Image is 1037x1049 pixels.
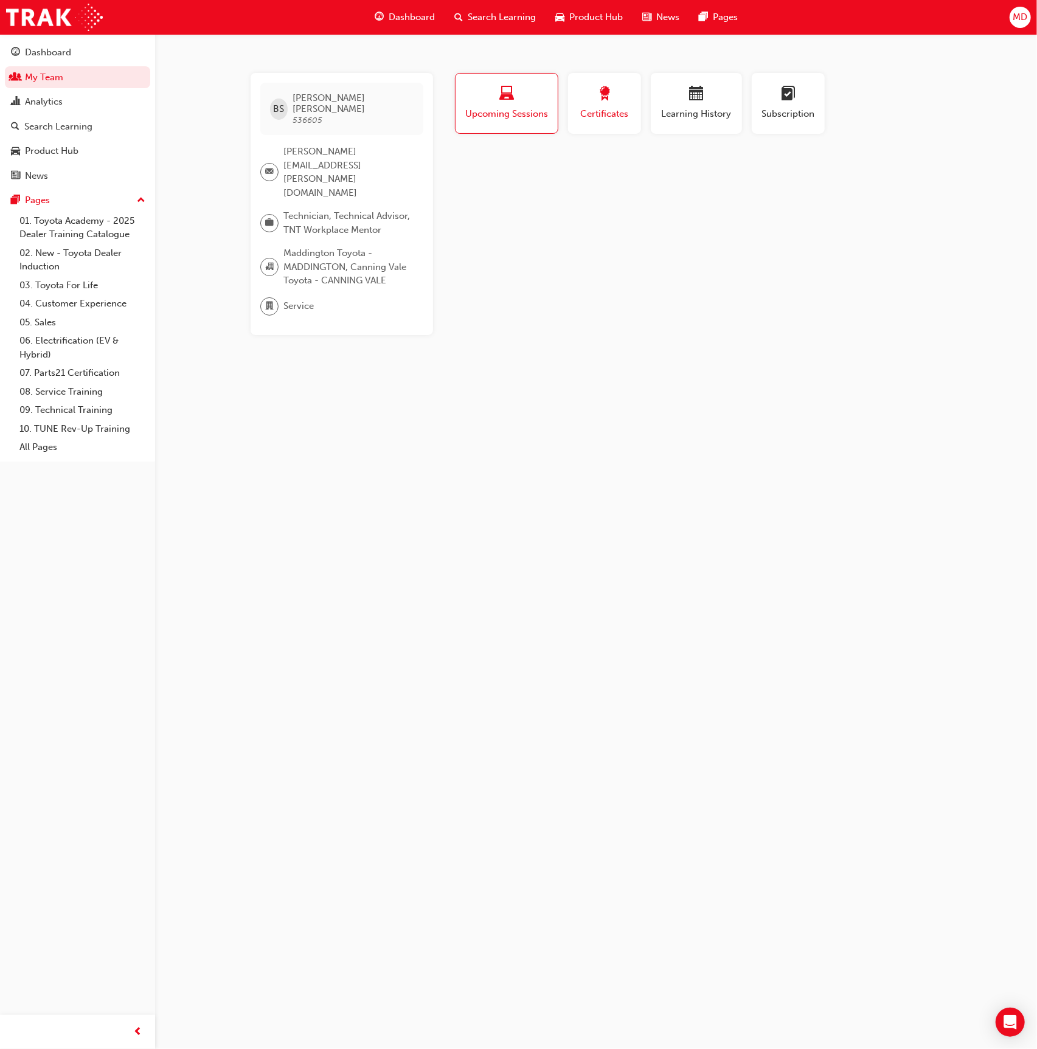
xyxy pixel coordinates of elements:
[546,5,633,30] a: car-iconProduct Hub
[468,10,536,24] span: Search Learning
[555,10,564,25] span: car-icon
[651,73,742,134] button: Learning History
[265,299,274,314] span: department-icon
[134,1025,143,1040] span: prev-icon
[996,1008,1025,1037] div: Open Intercom Messenger
[15,420,150,438] a: 10. TUNE Rev-Up Training
[15,383,150,401] a: 08. Service Training
[137,193,145,209] span: up-icon
[1013,10,1027,24] span: MD
[293,115,322,125] span: 536605
[5,39,150,189] button: DashboardMy TeamAnalyticsSearch LearningProduct HubNews
[699,10,708,25] span: pages-icon
[656,10,679,24] span: News
[455,73,558,134] button: Upcoming Sessions
[5,189,150,212] button: Pages
[25,46,71,60] div: Dashboard
[389,10,435,24] span: Dashboard
[761,107,816,121] span: Subscription
[15,313,150,332] a: 05. Sales
[365,5,445,30] a: guage-iconDashboard
[283,145,414,199] span: [PERSON_NAME][EMAIL_ADDRESS][PERSON_NAME][DOMAIN_NAME]
[11,146,20,157] span: car-icon
[11,195,20,206] span: pages-icon
[568,73,641,134] button: Certificates
[265,259,274,275] span: organisation-icon
[5,41,150,64] a: Dashboard
[25,193,50,207] div: Pages
[5,116,150,138] a: Search Learning
[15,364,150,383] a: 07. Parts21 Certification
[265,215,274,231] span: briefcase-icon
[5,140,150,162] a: Product Hub
[577,107,632,121] span: Certificates
[265,164,274,180] span: email-icon
[11,47,20,58] span: guage-icon
[5,66,150,89] a: My Team
[15,212,150,244] a: 01. Toyota Academy - 2025 Dealer Training Catalogue
[465,107,549,121] span: Upcoming Sessions
[15,294,150,313] a: 04. Customer Experience
[25,169,48,183] div: News
[25,144,78,158] div: Product Hub
[15,244,150,276] a: 02. New - Toyota Dealer Induction
[689,86,704,103] span: calendar-icon
[15,331,150,364] a: 06. Electrification (EV & Hybrid)
[454,10,463,25] span: search-icon
[1010,7,1031,28] button: MD
[499,86,514,103] span: laptop-icon
[569,10,623,24] span: Product Hub
[752,73,825,134] button: Subscription
[283,299,314,313] span: Service
[375,10,384,25] span: guage-icon
[11,171,20,182] span: news-icon
[11,122,19,133] span: search-icon
[15,438,150,457] a: All Pages
[24,120,92,134] div: Search Learning
[293,92,414,114] span: [PERSON_NAME] [PERSON_NAME]
[25,95,63,109] div: Analytics
[689,5,747,30] a: pages-iconPages
[713,10,738,24] span: Pages
[5,91,150,113] a: Analytics
[642,10,651,25] span: news-icon
[445,5,546,30] a: search-iconSearch Learning
[15,401,150,420] a: 09. Technical Training
[6,4,103,31] img: Trak
[11,97,20,108] span: chart-icon
[15,276,150,295] a: 03. Toyota For Life
[283,209,414,237] span: Technician, Technical Advisor, TNT Workplace Mentor
[11,72,20,83] span: people-icon
[633,5,689,30] a: news-iconNews
[283,246,414,288] span: Maddington Toyota - MADDINGTON, Canning Vale Toyota - CANNING VALE
[5,165,150,187] a: News
[597,86,612,103] span: award-icon
[660,107,733,121] span: Learning History
[781,86,796,103] span: learningplan-icon
[273,102,284,116] span: BS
